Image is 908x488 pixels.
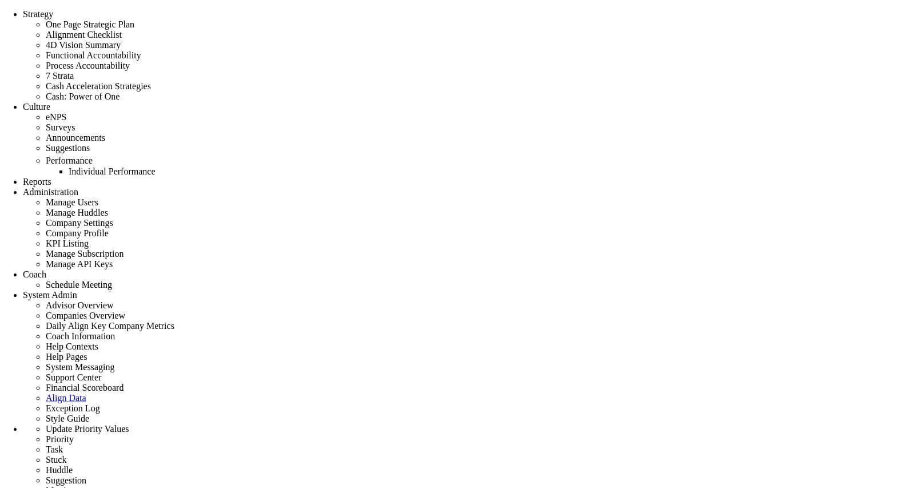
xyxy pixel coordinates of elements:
span: One Page Strategic Plan [46,19,134,29]
span: Manage Subscription [46,249,124,259]
span: Strategy [23,9,53,19]
span: Reports [23,177,51,187]
span: Culture [23,102,50,112]
span: Priority [46,434,74,444]
span: Style Guide [46,414,89,423]
span: Daily Align Key Company Metrics [46,321,174,331]
span: Surveys [46,122,75,132]
span: Performance [46,156,93,165]
span: Manage Users [46,197,98,207]
span: KPI Listing [46,239,89,248]
span: Suggestions [46,143,90,153]
span: Cash Acceleration Strategies [46,81,151,91]
span: Support Center [46,372,101,382]
span: Company Settings [46,218,113,228]
span: Update Priority Values [46,424,129,434]
span: Task [46,445,63,454]
span: Stuck [46,455,66,465]
span: System Admin [23,290,77,300]
span: Huddle [46,465,73,475]
span: Companies Overview [46,311,125,320]
span: Suggestion [46,475,86,485]
span: Financial Scoreboard [46,383,124,392]
span: Alignment Checklist [46,30,122,39]
span: Administration [23,187,78,197]
span: Company Profile [46,228,109,238]
li: Employee Net Promoter Score: A Measure of Employee Engagement [46,112,908,122]
span: Functional Accountability [46,50,141,60]
span: eNPS [46,112,66,122]
span: 4D Vision Summary [46,40,121,50]
span: Announcements [46,133,105,142]
span: Coach Information [46,331,115,341]
span: Process Accountability [46,61,130,70]
span: Schedule Meeting [46,280,112,289]
span: Manage Huddles [46,208,108,217]
span: Help Contexts [46,342,98,351]
span: 7 Strata [46,71,74,81]
span: Manage API Keys [46,259,113,269]
span: Advisor Overview [46,300,114,310]
span: Coach [23,269,46,279]
span: Exception Log [46,403,100,413]
span: Help Pages [46,352,87,362]
span: System Messaging [46,362,114,372]
span: Cash: Power of One [46,92,120,101]
a: Align Data [46,393,86,403]
span: Individual Performance [69,166,156,176]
